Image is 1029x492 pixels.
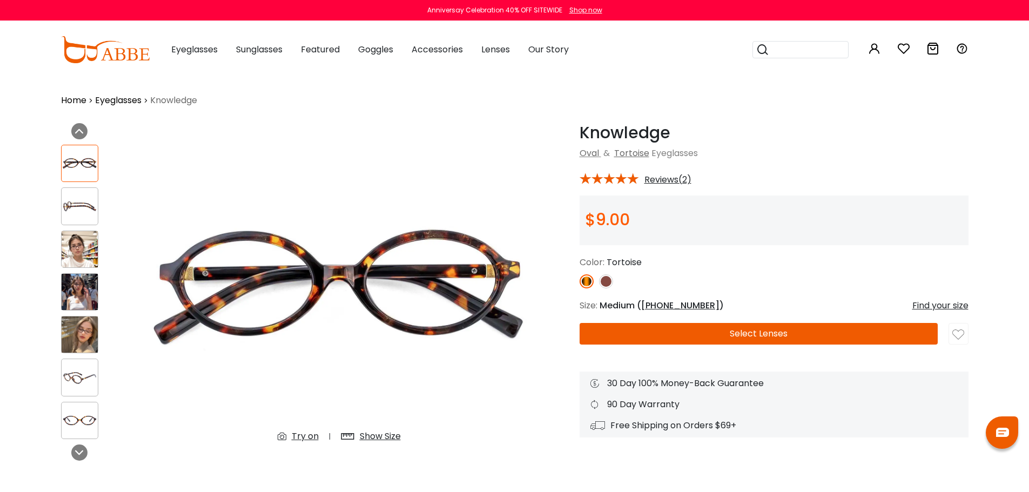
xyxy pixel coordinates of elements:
div: Anniversay Celebration 40% OFF SITEWIDE [427,5,562,15]
div: 30 Day 100% Money-Back Guarantee [590,377,958,390]
div: Free Shipping on Orders $69+ [590,419,958,432]
span: Color: [580,256,604,268]
button: Select Lenses [580,323,938,345]
span: Lenses [481,43,510,56]
span: Eyeglasses [171,43,218,56]
a: Home [61,94,86,107]
img: Knowledge Tortoise Acetate Eyeglasses , UniversalBridgeFit Frames from ABBE Glasses [62,412,98,430]
div: Shop now [569,5,602,15]
img: Knowledge Tortoise Acetate Eyeglasses , UniversalBridgeFit Frames from ABBE Glasses [62,231,98,267]
a: Eyeglasses [95,94,142,107]
div: Show Size [360,430,401,443]
img: like [952,329,964,341]
img: abbeglasses.com [61,36,150,63]
img: chat [996,428,1009,437]
div: Try on [292,430,319,443]
span: $9.00 [585,208,630,231]
span: [PHONE_NUMBER] [641,299,719,312]
div: Find your size [912,299,969,312]
div: 90 Day Warranty [590,398,958,411]
img: Knowledge Tortoise Acetate Eyeglasses , UniversalBridgeFit Frames from ABBE Glasses [62,316,98,353]
a: Tortoise [614,147,649,159]
a: Oval [580,147,599,159]
a: Shop now [564,5,602,15]
span: Eyeglasses [651,147,698,159]
img: Knowledge Tortoise Acetate Eyeglasses , UniversalBridgeFit Frames from ABBE Glasses [62,154,98,173]
span: & [601,147,612,159]
span: Reviews(2) [644,175,691,185]
span: Medium ( ) [600,299,724,312]
img: Knowledge Tortoise Acetate Eyeglasses , UniversalBridgeFit Frames from ABBE Glasses [142,123,536,451]
span: Our Story [528,43,569,56]
span: Goggles [358,43,393,56]
span: Size: [580,299,597,312]
img: Knowledge Tortoise Acetate Eyeglasses , UniversalBridgeFit Frames from ABBE Glasses [62,368,98,387]
h1: Knowledge [580,123,969,143]
img: Knowledge Tortoise Acetate Eyeglasses , UniversalBridgeFit Frames from ABBE Glasses [62,197,98,215]
span: Featured [301,43,340,56]
span: Knowledge [150,94,197,107]
span: Sunglasses [236,43,283,56]
img: Knowledge Tortoise Acetate Eyeglasses , UniversalBridgeFit Frames from ABBE Glasses [62,274,98,310]
span: Tortoise [607,256,642,268]
span: Accessories [412,43,463,56]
